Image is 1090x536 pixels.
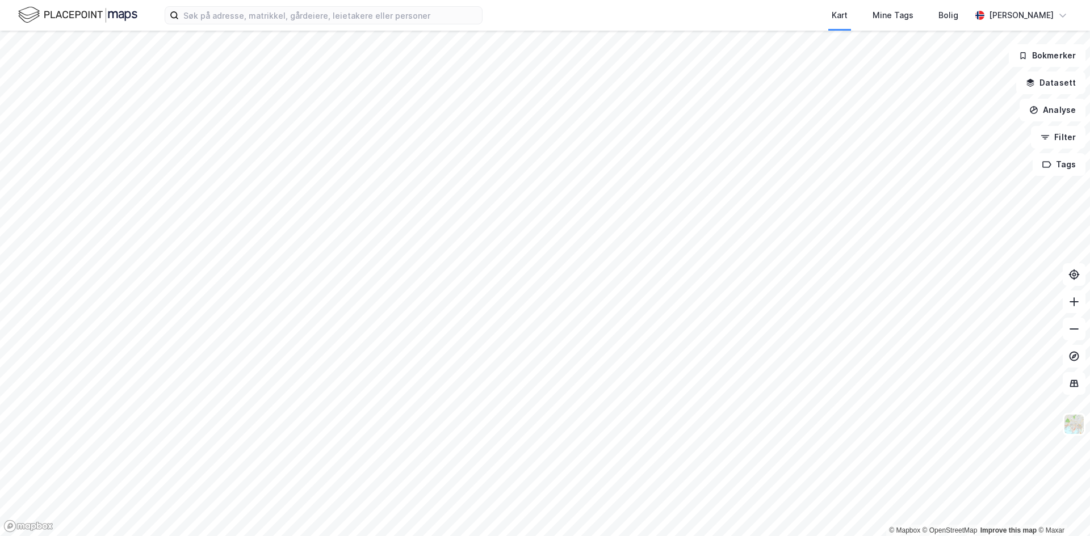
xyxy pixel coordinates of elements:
[1033,482,1090,536] iframe: Chat Widget
[989,9,1054,22] div: [PERSON_NAME]
[3,520,53,533] a: Mapbox homepage
[1031,126,1085,149] button: Filter
[873,9,913,22] div: Mine Tags
[1020,99,1085,121] button: Analyse
[179,7,482,24] input: Søk på adresse, matrikkel, gårdeiere, leietakere eller personer
[1063,413,1085,435] img: Z
[832,9,848,22] div: Kart
[1009,44,1085,67] button: Bokmerker
[1016,71,1085,94] button: Datasett
[1033,482,1090,536] div: Kontrollprogram for chat
[1033,153,1085,176] button: Tags
[18,5,137,25] img: logo.f888ab2527a4732fd821a326f86c7f29.svg
[923,526,978,534] a: OpenStreetMap
[889,526,920,534] a: Mapbox
[980,526,1037,534] a: Improve this map
[938,9,958,22] div: Bolig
